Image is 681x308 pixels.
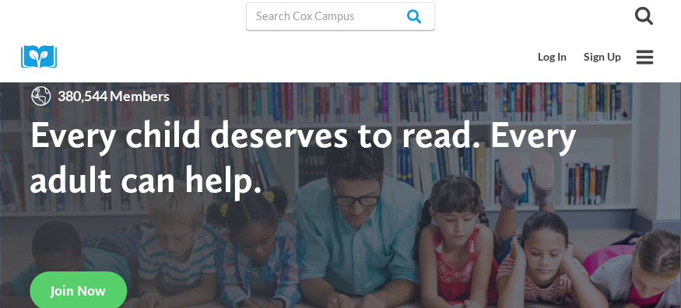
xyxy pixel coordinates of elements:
button: Open menu [630,42,660,72]
input: Search Cox Campus [246,2,436,30]
span: 380,544 Members [52,85,175,107]
img: Cox Campus [21,45,68,69]
strong: Every child deserves to read. Every adult can help. [30,111,577,201]
span: Join Now [51,282,106,299]
nav: Secondary Mobile Navigation [530,43,630,72]
a: Log In [530,43,576,72]
a: Sign Up [575,43,630,72]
